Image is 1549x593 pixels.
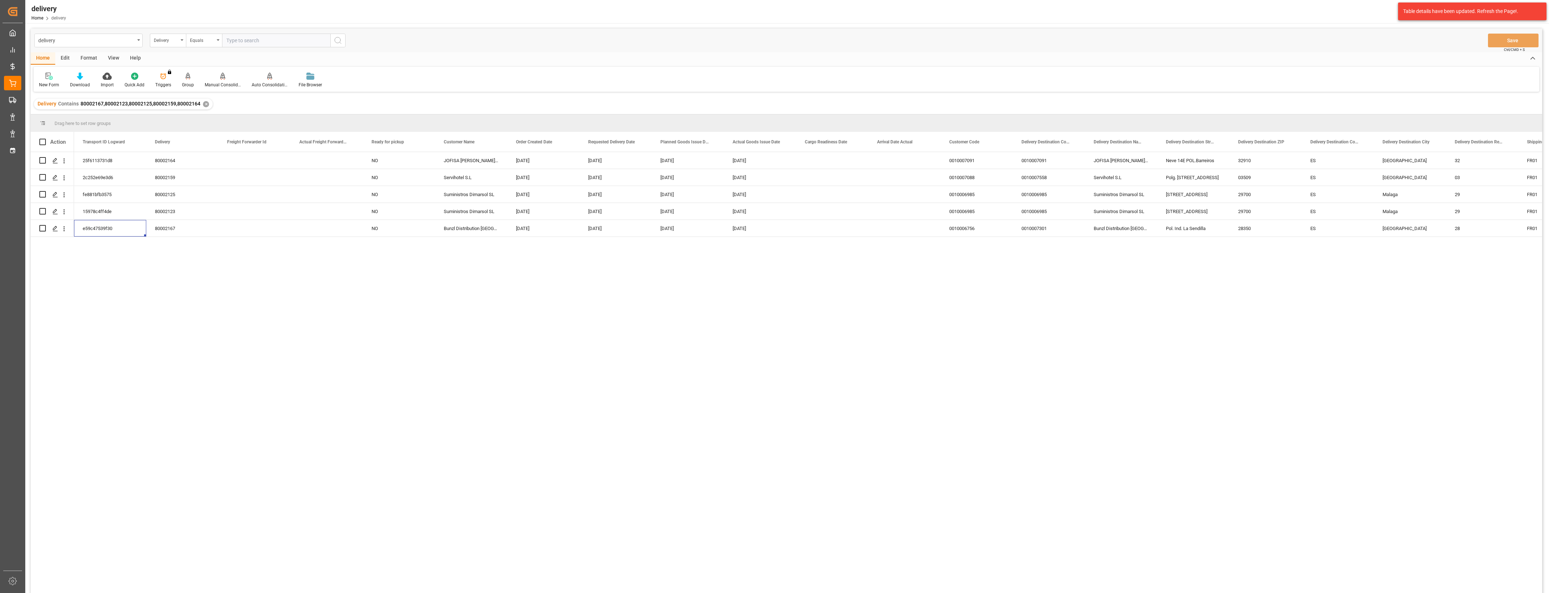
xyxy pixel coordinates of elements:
[55,121,111,126] span: Drag here to set row groups
[1157,220,1229,237] div: Pol. Ind. La Sendilla
[435,203,507,220] div: Suministros Dimarsol SL
[1094,139,1142,144] span: Delivery Destination Name
[652,152,724,169] div: [DATE]
[724,152,796,169] div: [DATE]
[1157,169,1229,186] div: Polg. [STREET_ADDRESS]
[83,139,125,144] span: Transport ID Logward
[1238,139,1284,144] span: Delivery Destination ZIP
[507,186,580,203] div: [DATE]
[507,220,580,237] div: [DATE]
[724,169,796,186] div: [DATE]
[580,152,652,169] div: [DATE]
[941,220,1013,237] div: 0010006756
[299,139,348,144] span: Actual Freight Forwarder Id
[1013,220,1085,237] div: 0010007301
[150,34,186,47] button: open menu
[363,169,435,186] div: NO
[1446,220,1518,237] div: 28
[949,139,979,144] span: Customer Code
[1446,169,1518,186] div: 03
[146,203,218,220] div: 80002123
[55,52,75,65] div: Edit
[1302,169,1374,186] div: ES
[1157,203,1229,220] div: [STREET_ADDRESS]
[1229,186,1302,203] div: 29700
[580,220,652,237] div: [DATE]
[724,186,796,203] div: [DATE]
[155,139,170,144] span: Delivery
[1013,203,1085,220] div: 0010006985
[1013,169,1085,186] div: 0010007558
[299,82,322,88] div: File Browser
[363,203,435,220] div: NO
[222,34,330,47] input: Type to search
[39,82,59,88] div: New Form
[941,152,1013,169] div: 0010007091
[203,101,209,107] div: ✕
[330,34,346,47] button: search button
[1229,152,1302,169] div: 32910
[1229,169,1302,186] div: 03509
[363,152,435,169] div: NO
[1446,203,1518,220] div: 29
[74,169,146,186] div: 2c252e69e3d6
[1085,152,1157,169] div: JOFISA [PERSON_NAME] SL
[1302,220,1374,237] div: ES
[146,152,218,169] div: 80002164
[372,139,404,144] span: Ready for pickup
[38,35,135,44] div: delivery
[70,82,90,88] div: Download
[125,82,144,88] div: Quick Add
[507,152,580,169] div: [DATE]
[190,35,214,44] div: Equals
[227,139,266,144] span: Freight Forwarder Id
[1229,203,1302,220] div: 29700
[516,139,552,144] span: Order Created Date
[1021,139,1070,144] span: Delivery Destination Code
[31,203,74,220] div: Press SPACE to select this row.
[1166,139,1214,144] span: Delivery Destination Street
[1446,152,1518,169] div: 32
[146,169,218,186] div: 80002159
[1302,186,1374,203] div: ES
[580,169,652,186] div: [DATE]
[580,186,652,203] div: [DATE]
[74,186,146,203] div: fe881bfb3575
[1374,203,1446,220] div: Malaga
[182,82,194,88] div: Group
[588,139,635,144] span: Requested Delivery Date
[1013,152,1085,169] div: 0010007091
[724,203,796,220] div: [DATE]
[31,169,74,186] div: Press SPACE to select this row.
[1013,186,1085,203] div: 0010006985
[652,169,724,186] div: [DATE]
[74,152,146,169] div: 25f6113731d8
[125,52,146,65] div: Help
[1374,169,1446,186] div: [GEOGRAPHIC_DATA]
[74,203,146,220] div: 15978c4ff4de
[154,35,178,44] div: Delivery
[805,139,847,144] span: Cargo Readiness Date
[733,139,780,144] span: Actual Goods Issue Date
[941,169,1013,186] div: 0010007088
[1374,186,1446,203] div: Malaga
[652,220,724,237] div: [DATE]
[146,220,218,237] div: 80002167
[941,186,1013,203] div: 0010006985
[444,139,474,144] span: Customer Name
[1085,203,1157,220] div: Suministros Dimarsol SL
[58,101,79,107] span: Contains
[31,186,74,203] div: Press SPACE to select this row.
[101,82,114,88] div: Import
[205,82,241,88] div: Manual Consolidation
[1085,186,1157,203] div: Suministros Dimarsol SL
[252,82,288,88] div: Auto Consolidation
[1157,152,1229,169] div: Neve 14E POL.Barreiros
[38,101,56,107] span: Delivery
[31,16,43,21] a: Home
[580,203,652,220] div: [DATE]
[1488,34,1539,47] button: Save
[724,220,796,237] div: [DATE]
[652,186,724,203] div: [DATE]
[363,186,435,203] div: NO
